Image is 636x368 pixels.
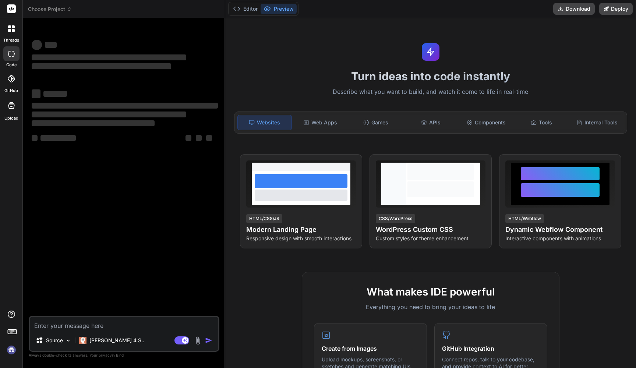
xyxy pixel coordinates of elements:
[230,87,632,97] p: Describe what you want to build, and watch it come to life in real-time
[314,284,547,300] h2: What makes IDE powerful
[40,135,76,141] span: ‌
[505,214,544,223] div: HTML/Webflow
[32,89,40,98] span: ‌
[32,54,186,60] span: ‌
[205,337,212,344] img: icon
[3,37,19,43] label: threads
[570,115,624,130] div: Internal Tools
[376,235,485,242] p: Custom styles for theme enhancement
[99,353,112,357] span: privacy
[194,336,202,345] img: attachment
[32,120,155,126] span: ‌
[553,3,595,15] button: Download
[404,115,458,130] div: APIs
[65,337,71,344] img: Pick Models
[505,235,615,242] p: Interactive components with animations
[45,42,57,48] span: ‌
[505,224,615,235] h4: Dynamic Webflow Component
[349,115,402,130] div: Games
[230,4,261,14] button: Editor
[293,115,347,130] div: Web Apps
[5,344,18,356] img: signin
[185,135,191,141] span: ‌
[32,112,186,117] span: ‌
[459,115,513,130] div: Components
[322,344,419,353] h4: Create from Images
[29,352,219,359] p: Always double-check its answers. Your in Bind
[6,62,17,68] label: code
[376,224,485,235] h4: WordPress Custom CSS
[246,224,356,235] h4: Modern Landing Page
[442,344,540,353] h4: GitHub Integration
[196,135,202,141] span: ‌
[89,337,144,344] p: [PERSON_NAME] 4 S..
[43,91,67,97] span: ‌
[599,3,633,15] button: Deploy
[261,4,297,14] button: Preview
[32,103,218,109] span: ‌
[32,40,42,50] span: ‌
[237,115,292,130] div: Websites
[28,6,72,13] span: Choose Project
[246,214,282,223] div: HTML/CSS/JS
[230,70,632,83] h1: Turn ideas into code instantly
[206,135,212,141] span: ‌
[32,135,38,141] span: ‌
[314,302,547,311] p: Everything you need to bring your ideas to life
[79,337,86,344] img: Claude 4 Sonnet
[376,214,415,223] div: CSS/WordPress
[246,235,356,242] p: Responsive design with smooth interactions
[46,337,63,344] p: Source
[515,115,568,130] div: Tools
[4,115,18,121] label: Upload
[32,63,171,69] span: ‌
[4,88,18,94] label: GitHub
